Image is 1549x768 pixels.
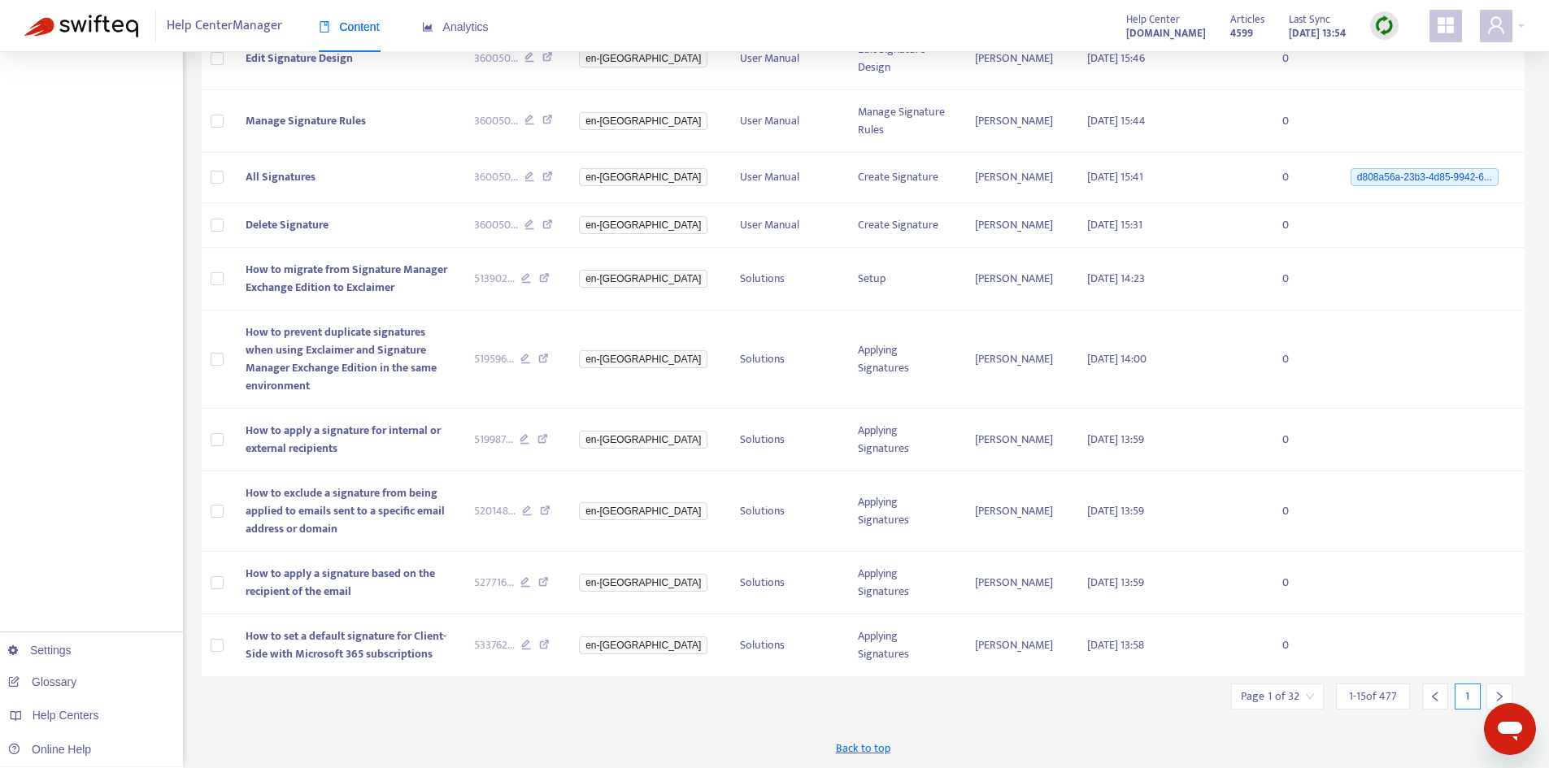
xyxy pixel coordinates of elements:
[962,153,1073,204] td: [PERSON_NAME]
[727,471,844,552] td: Solutions
[246,627,446,663] span: How to set a default signature for Client-Side with Microsoft 365 subscriptions
[1289,11,1330,28] span: Last Sync
[1486,15,1506,35] span: user
[1455,683,1481,709] div: 1
[1269,90,1334,153] td: 0
[1230,24,1253,42] strong: 4599
[962,471,1073,552] td: [PERSON_NAME]
[246,215,329,234] span: Delete Signature
[579,574,707,592] span: en-[GEOGRAPHIC_DATA]
[8,675,76,688] a: Glossary
[1484,703,1536,755] iframe: Button to launch messaging window
[1087,49,1145,67] span: [DATE] 15:46
[474,350,514,368] span: 519596 ...
[474,574,514,592] span: 527716 ...
[33,709,99,722] span: Help Centers
[845,471,963,552] td: Applying Signatures
[24,15,138,37] img: Swifteq
[1087,269,1145,288] span: [DATE] 14:23
[845,552,963,614] td: Applying Signatures
[1269,310,1334,409] td: 0
[1087,501,1144,520] span: [DATE] 13:59
[962,614,1073,677] td: [PERSON_NAME]
[727,614,844,677] td: Solutions
[422,21,433,33] span: area-chart
[1126,11,1180,28] span: Help Center
[474,168,518,186] span: 360050 ...
[319,20,380,33] span: Content
[962,248,1073,310] td: [PERSON_NAME]
[246,111,366,130] span: Manage Signature Rules
[962,409,1073,471] td: [PERSON_NAME]
[962,90,1073,153] td: [PERSON_NAME]
[962,203,1073,248] td: [PERSON_NAME]
[8,743,91,756] a: Online Help
[474,431,513,449] span: 519987 ...
[845,614,963,677] td: Applying Signatures
[246,564,435,601] span: How to apply a signature based on the recipient of the email
[1436,15,1455,35] span: appstore
[1289,24,1346,42] strong: [DATE] 13:54
[836,740,890,757] span: Back to top
[474,502,516,520] span: 520148 ...
[8,644,72,657] a: Settings
[727,248,844,310] td: Solutions
[579,502,707,520] span: en-[GEOGRAPHIC_DATA]
[579,50,707,67] span: en-[GEOGRAPHIC_DATA]
[845,90,963,153] td: Manage Signature Rules
[474,216,518,234] span: 360050 ...
[319,21,330,33] span: book
[246,484,445,538] span: How to exclude a signature from being applied to emails sent to a specific email address or domain
[246,49,353,67] span: Edit Signature Design
[1374,15,1395,36] img: sync.dc5367851b00ba804db3.png
[1087,167,1143,186] span: [DATE] 15:41
[727,153,844,204] td: User Manual
[845,153,963,204] td: Create Signature
[845,248,963,310] td: Setup
[845,310,963,409] td: Applying Signatures
[727,552,844,614] td: Solutions
[1269,409,1334,471] td: 0
[1087,215,1142,234] span: [DATE] 15:31
[246,260,447,297] span: How to migrate from Signature Manager Exchange Edition to Exclaimer
[1269,28,1334,90] td: 0
[1349,688,1397,705] span: 1 - 15 of 477
[422,20,489,33] span: Analytics
[579,431,707,449] span: en-[GEOGRAPHIC_DATA]
[1087,573,1144,592] span: [DATE] 13:59
[246,421,441,458] span: How to apply a signature for internal or external recipients
[727,90,844,153] td: User Manual
[1087,430,1144,449] span: [DATE] 13:59
[1269,203,1334,248] td: 0
[1269,153,1334,204] td: 0
[727,409,844,471] td: Solutions
[1230,11,1264,28] span: Articles
[1087,111,1146,130] span: [DATE] 15:44
[1429,691,1441,702] span: left
[246,167,315,186] span: All Signatures
[962,28,1073,90] td: [PERSON_NAME]
[1087,349,1147,368] span: [DATE] 14:00
[474,270,515,288] span: 513902 ...
[579,350,707,368] span: en-[GEOGRAPHIC_DATA]
[1269,248,1334,310] td: 0
[962,310,1073,409] td: [PERSON_NAME]
[962,552,1073,614] td: [PERSON_NAME]
[1351,168,1499,186] span: d808a56a-23b3-4d85-9942-6...
[1269,614,1334,677] td: 0
[727,203,844,248] td: User Manual
[246,323,437,395] span: How to prevent duplicate signatures when using Exclaimer and Signature Manager Exchange Edition i...
[1269,471,1334,552] td: 0
[1087,636,1144,654] span: [DATE] 13:58
[845,409,963,471] td: Applying Signatures
[845,203,963,248] td: Create Signature
[1269,552,1334,614] td: 0
[474,112,518,130] span: 360050 ...
[167,11,282,41] span: Help Center Manager
[1494,691,1505,702] span: right
[845,28,963,90] td: Edit Signature Design
[474,636,515,654] span: 533762 ...
[579,270,707,288] span: en-[GEOGRAPHIC_DATA]
[1126,24,1206,42] a: [DOMAIN_NAME]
